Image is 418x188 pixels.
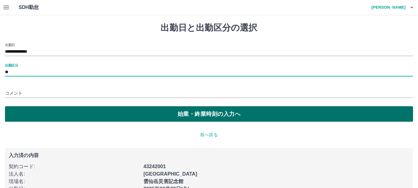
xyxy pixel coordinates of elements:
[143,164,166,169] b: 43242001
[5,42,15,47] label: 出勤日
[5,106,413,122] button: 始業・終業時刻の入力へ
[5,23,413,33] h1: 出勤日と出勤区分の選択
[5,132,413,138] p: 前へ戻る
[9,170,140,178] p: 法人名 :
[9,153,409,158] p: 入力済の内容
[9,163,140,170] p: 契約コード :
[143,179,183,184] b: 雲仙岳災害記念館
[143,171,197,177] b: [GEOGRAPHIC_DATA]
[9,178,140,185] p: 現場名 :
[5,63,18,68] label: 出勤区分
